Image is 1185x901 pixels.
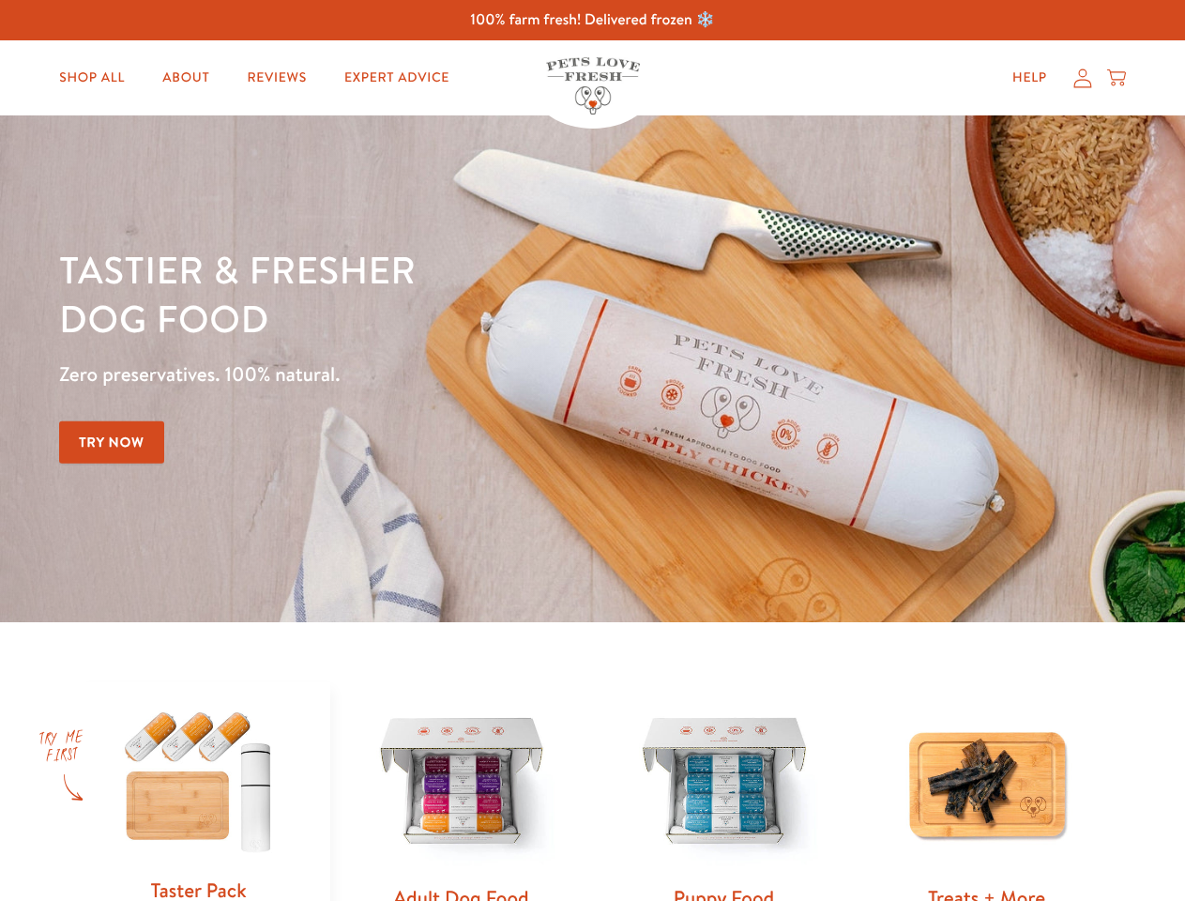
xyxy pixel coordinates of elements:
p: Zero preservatives. 100% natural. [59,358,770,391]
h1: Tastier & fresher dog food [59,245,770,343]
a: About [147,59,224,97]
a: Help [997,59,1062,97]
a: Reviews [232,59,321,97]
a: Expert Advice [329,59,464,97]
a: Try Now [59,421,164,464]
img: Pets Love Fresh [546,57,640,115]
a: Shop All [44,59,140,97]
